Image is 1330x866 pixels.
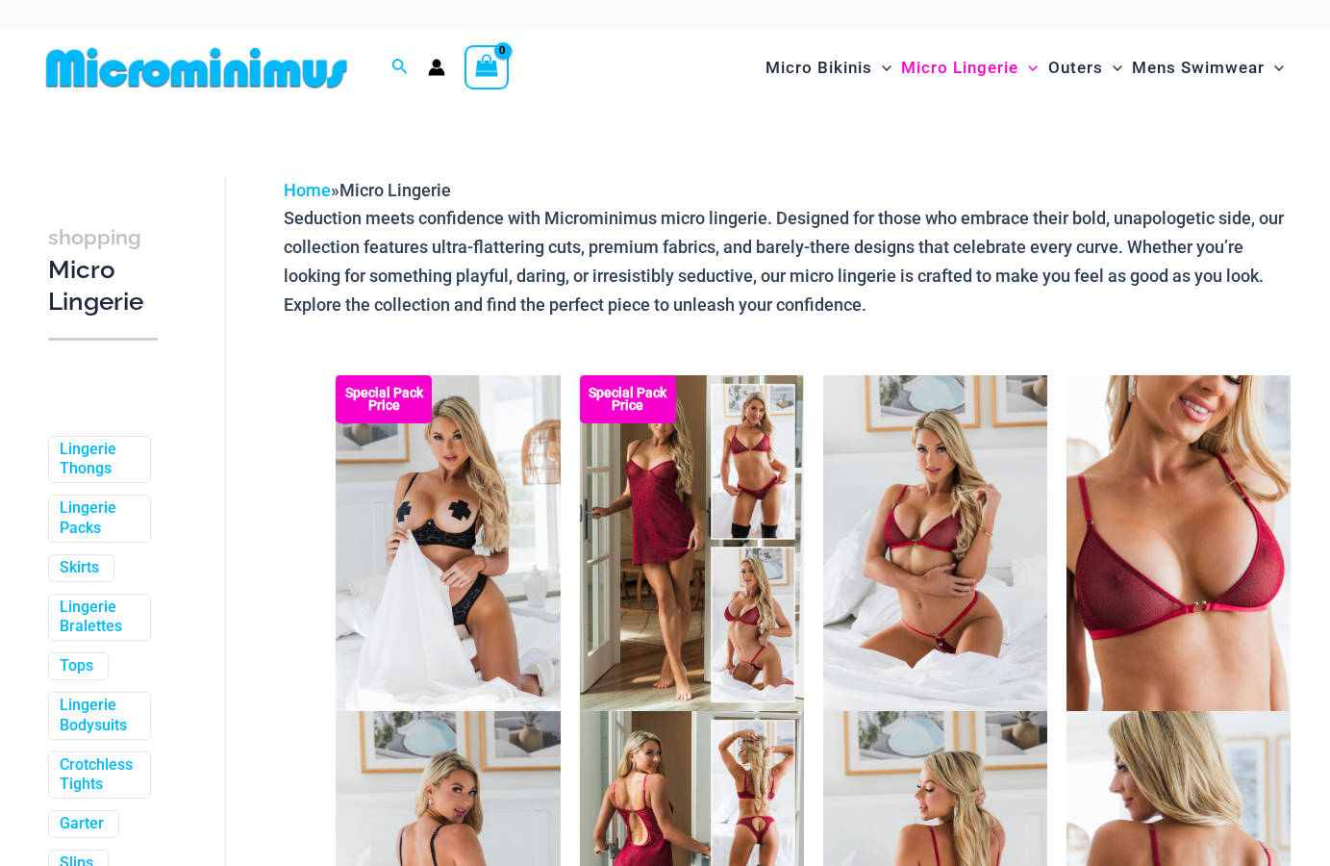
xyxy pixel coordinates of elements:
[60,558,99,578] a: Skirts
[60,755,136,796] a: Crotchless Tights
[336,387,432,412] b: Special Pack Price
[284,204,1291,318] p: Seduction meets confidence with Microminimus micro lingerie. Designed for those who embrace their...
[284,180,451,200] span: »
[896,38,1042,97] a: Micro LingerieMenu ToggleMenu Toggle
[60,440,136,480] a: Lingerie Thongs
[901,43,1018,92] span: Micro Lingerie
[1132,43,1265,92] span: Mens Swimwear
[391,56,409,80] a: Search icon link
[823,375,1047,712] img: Guilty Pleasures Red 1045 Bra 689 Micro 05
[464,45,509,89] a: View Shopping Cart, empty
[48,220,158,318] h3: Micro Lingerie
[872,43,891,92] span: Menu Toggle
[761,38,896,97] a: Micro BikinisMenu ToggleMenu Toggle
[60,656,93,676] a: Tops
[1127,38,1289,97] a: Mens SwimwearMenu ToggleMenu Toggle
[60,696,136,736] a: Lingerie Bodysuits
[339,180,451,200] span: Micro Lingerie
[1043,38,1127,97] a: OutersMenu ToggleMenu Toggle
[60,814,104,834] a: Garter
[1067,375,1291,712] img: Guilty Pleasures Red 1045 Bra 01
[1103,43,1122,92] span: Menu Toggle
[1048,43,1103,92] span: Outers
[1018,43,1038,92] span: Menu Toggle
[765,43,872,92] span: Micro Bikinis
[38,46,355,89] img: MM SHOP LOGO FLAT
[60,498,136,539] a: Lingerie Packs
[336,375,560,712] img: Nights Fall Silver Leopard 1036 Bra 6046 Thong 09v2
[1265,43,1284,92] span: Menu Toggle
[60,598,136,638] a: Lingerie Bralettes
[48,225,141,249] span: shopping
[428,59,445,76] a: Account icon link
[580,387,676,412] b: Special Pack Price
[284,180,331,200] a: Home
[758,36,1292,100] nav: Site Navigation
[580,375,804,712] img: Guilty Pleasures Red Collection Pack F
